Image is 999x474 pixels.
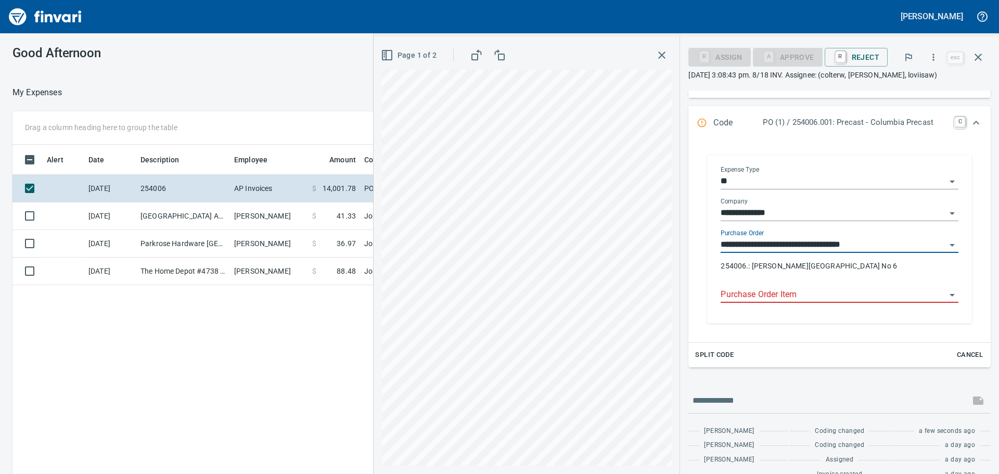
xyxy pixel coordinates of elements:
span: Assigned [826,455,853,465]
td: Job (1) / 241001.: Onetwentyup Apartments / 40. 04.: Misc. Pickup Framing / 5: Other [360,230,620,258]
td: 254006 [136,175,230,202]
p: 254006.: [PERSON_NAME][GEOGRAPHIC_DATA] No 6 [721,261,958,271]
a: C [955,117,965,127]
p: [DATE] 3:08:43 pm. 8/18 INV. Assignee: (colterw, [PERSON_NAME], loviisaw) [688,70,991,80]
span: Coding [364,153,388,166]
span: Coding changed [815,426,864,437]
button: [PERSON_NAME] [898,8,966,24]
td: Job (1) / 241001.: Onetwentyup Apartments / 40. 04.: Misc. Pickup Framing / 5: Other [360,202,620,230]
td: PO (1) / 254006.001: Precast - Columbia Precast [360,175,620,202]
div: Expand [688,106,991,140]
span: 14,001.78 [323,183,356,194]
label: Company [721,198,748,204]
p: My Expenses [12,86,62,99]
span: Alert [47,153,77,166]
td: AP Invoices [230,175,308,202]
span: 41.33 [337,211,356,221]
button: Cancel [953,347,987,363]
span: Employee [234,153,267,166]
span: $ [312,266,316,276]
span: a few seconds ago [919,426,975,437]
span: $ [312,211,316,221]
span: Date [88,153,118,166]
button: Open [945,174,959,189]
button: Split Code [693,347,736,363]
td: The Home Depot #4738 [GEOGRAPHIC_DATA] [GEOGRAPHIC_DATA] [136,258,230,285]
span: $ [312,183,316,194]
div: Expand [688,140,991,367]
span: Cancel [956,349,984,361]
span: Amount [329,153,356,166]
span: $ [312,238,316,249]
span: Date [88,153,105,166]
span: This records your message into the invoice and notifies anyone mentioned [966,388,991,413]
h3: Good Afternoon [12,46,234,60]
span: Description [140,153,180,166]
button: Open [945,238,959,252]
div: Assign [688,52,750,61]
p: Code [713,117,763,130]
nav: breadcrumb [12,86,62,99]
span: Coding [364,153,402,166]
span: Description [140,153,193,166]
td: [DATE] [84,175,136,202]
td: [PERSON_NAME] [230,230,308,258]
span: Reject [833,48,879,66]
span: Split Code [695,349,734,361]
span: Employee [234,153,281,166]
span: [PERSON_NAME] [704,440,754,451]
span: a day ago [945,440,975,451]
button: Open [945,206,959,221]
span: a day ago [945,455,975,465]
button: Flag [897,46,920,69]
span: [PERSON_NAME] [704,455,754,465]
span: Page 1 of 2 [383,49,437,62]
div: Purchase Order Item required [753,52,823,61]
td: Parkrose Hardware [GEOGRAPHIC_DATA] [GEOGRAPHIC_DATA] [136,230,230,258]
td: [DATE] [84,258,136,285]
span: [PERSON_NAME] [704,426,754,437]
span: 36.97 [337,238,356,249]
p: PO (1) / 254006.001: Precast - Columbia Precast [763,117,949,129]
h5: [PERSON_NAME] [901,11,963,22]
button: Page 1 of 2 [379,46,441,65]
td: [PERSON_NAME] [230,202,308,230]
span: 88.48 [337,266,356,276]
td: [DATE] [84,230,136,258]
a: esc [947,52,963,63]
td: [GEOGRAPHIC_DATA] Ace [GEOGRAPHIC_DATA] [GEOGRAPHIC_DATA] [136,202,230,230]
span: Close invoice [945,45,991,70]
img: Finvari [6,4,84,29]
td: [PERSON_NAME] [230,258,308,285]
td: Job (1) / 241001.: Onetwentyup Apartments / 40. 04.: Misc. Pickup Framing / 5: Other [360,258,620,285]
label: Expense Type [721,166,759,173]
span: Alert [47,153,63,166]
label: Purchase Order [721,230,764,236]
button: More [922,46,945,69]
button: Open [945,288,959,302]
td: [DATE] [84,202,136,230]
a: R [836,51,846,62]
span: Amount [316,153,356,166]
span: Coding changed [815,440,864,451]
button: RReject [825,48,888,67]
p: Drag a column heading here to group the table [25,122,177,133]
